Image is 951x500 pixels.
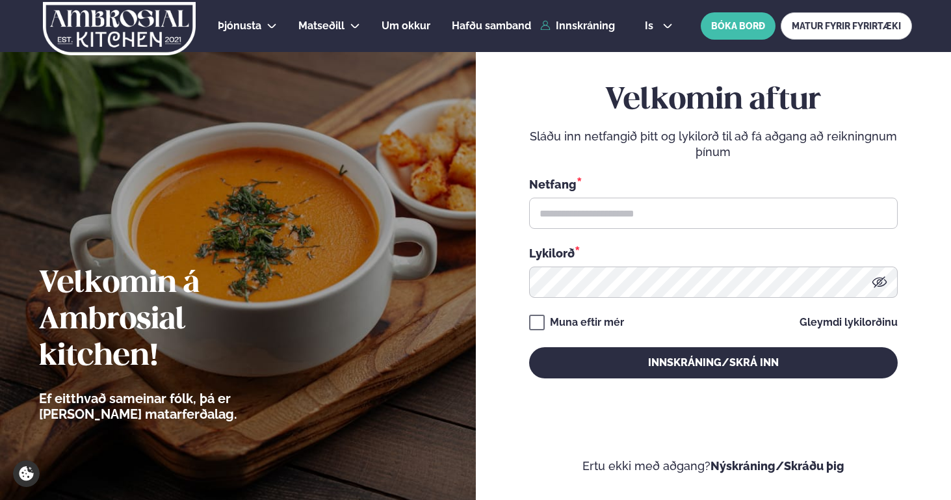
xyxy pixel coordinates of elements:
[781,12,912,40] a: MATUR FYRIR FYRIRTÆKI
[645,21,657,31] span: is
[529,347,898,378] button: Innskráning/Skrá inn
[529,129,898,160] p: Sláðu inn netfangið þitt og lykilorð til að fá aðgang að reikningnum þínum
[529,176,898,192] div: Netfang
[218,20,261,32] span: Þjónusta
[382,20,430,32] span: Um okkur
[701,12,775,40] button: BÓKA BORÐ
[298,18,345,34] a: Matseðill
[452,18,531,34] a: Hafðu samband
[298,20,345,32] span: Matseðill
[452,20,531,32] span: Hafðu samband
[710,459,844,473] a: Nýskráning/Skráðu þig
[39,391,309,422] p: Ef eitthvað sameinar fólk, þá er [PERSON_NAME] matarferðalag.
[515,458,913,474] p: Ertu ekki með aðgang?
[540,20,615,32] a: Innskráning
[382,18,430,34] a: Um okkur
[529,83,898,119] h2: Velkomin aftur
[634,21,683,31] button: is
[39,266,309,375] h2: Velkomin á Ambrosial kitchen!
[13,460,40,487] a: Cookie settings
[529,244,898,261] div: Lykilorð
[800,317,898,328] a: Gleymdi lykilorðinu
[42,2,197,55] img: logo
[218,18,261,34] a: Þjónusta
